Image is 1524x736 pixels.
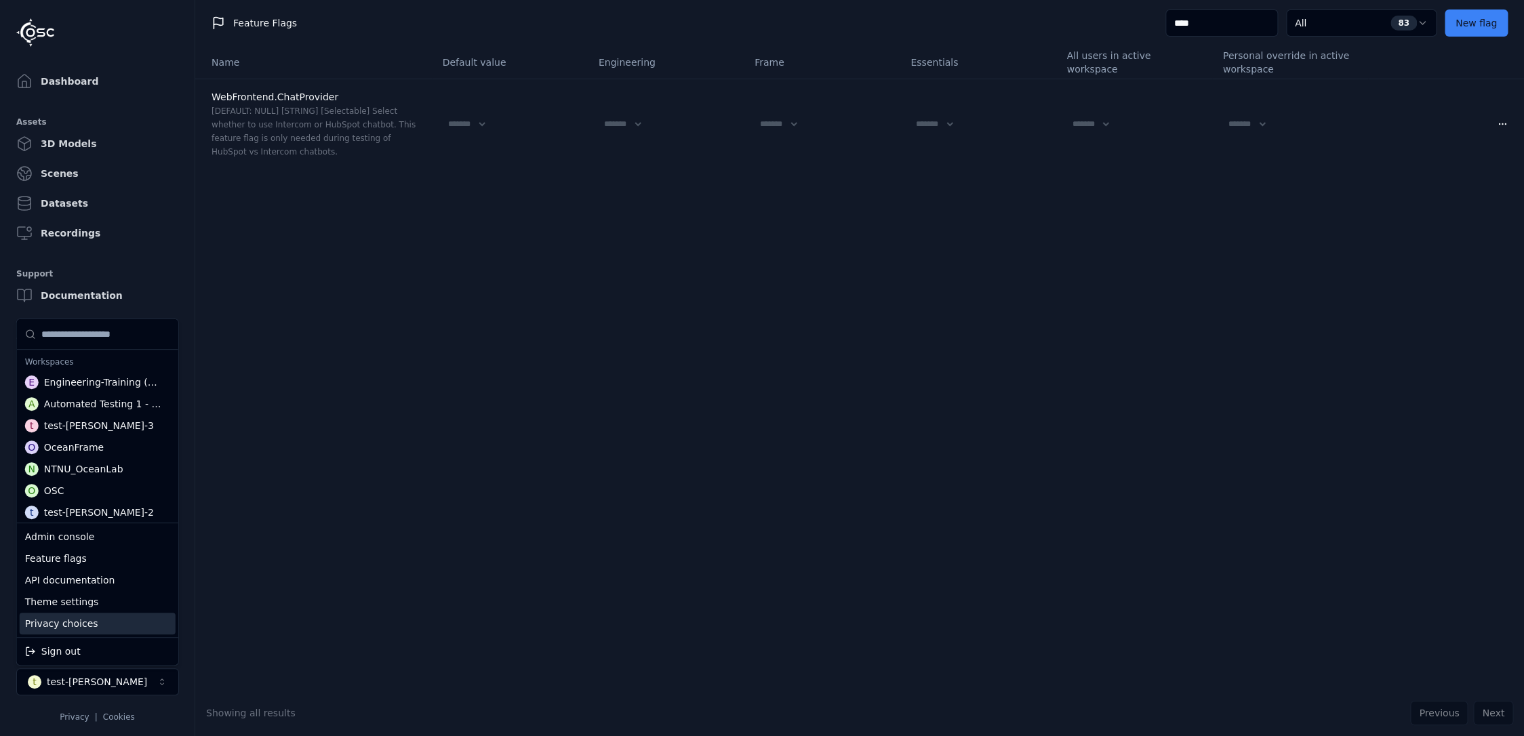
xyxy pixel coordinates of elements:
div: Sign out [20,640,176,662]
div: t [25,506,39,519]
div: test-[PERSON_NAME]-2 [44,506,154,519]
div: Suggestions [17,523,178,637]
div: Privacy choices [20,613,176,634]
div: Suggestions [17,319,178,523]
div: O [25,484,39,497]
div: Suggestions [17,638,178,665]
div: API documentation [20,569,176,591]
div: Admin console [20,526,176,548]
div: A [25,397,39,411]
div: t [25,419,39,432]
div: OSC [44,484,64,497]
div: Theme settings [20,591,176,613]
div: OceanFrame [44,441,104,454]
div: NTNU_OceanLab [44,462,123,476]
div: N [25,462,39,476]
div: Workspaces [20,352,176,371]
div: Engineering-Training (SSO Staging) [44,375,163,389]
div: Feature flags [20,548,176,569]
div: Automated Testing 1 - Playwright [44,397,162,411]
div: O [25,441,39,454]
div: E [25,375,39,389]
div: test-[PERSON_NAME]-3 [44,419,154,432]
